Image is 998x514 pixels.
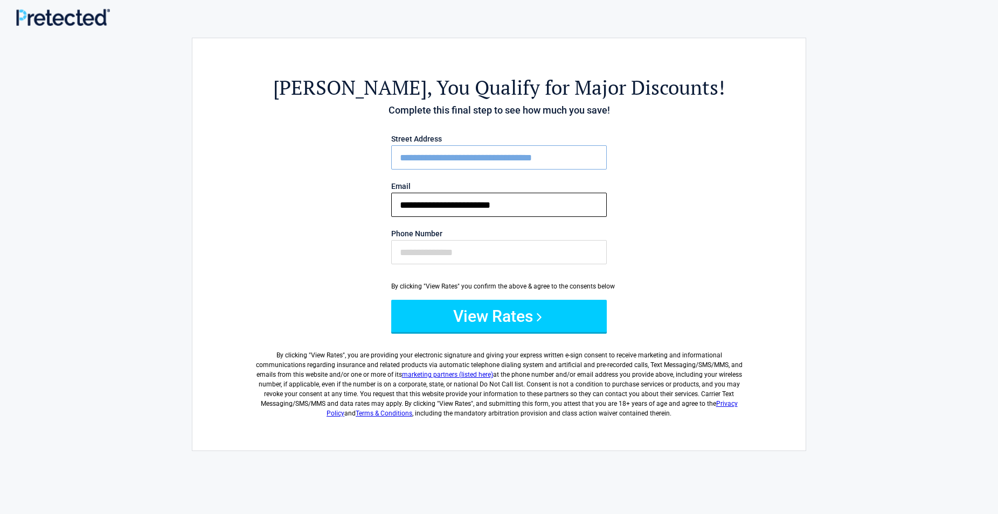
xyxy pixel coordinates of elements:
[391,182,607,190] label: Email
[391,135,607,143] label: Street Address
[252,103,746,117] h4: Complete this final step to see how much you save!
[311,351,343,359] span: View Rates
[16,9,110,26] img: Main Logo
[391,230,607,237] label: Phone Number
[356,410,412,417] a: Terms & Conditions
[402,371,493,378] a: marketing partners (listed here)
[391,281,607,291] div: By clicking "View Rates" you confirm the above & agree to the consents below
[391,300,607,332] button: View Rates
[252,342,746,418] label: By clicking " ", you are providing your electronic signature and giving your express written e-si...
[273,74,427,101] span: [PERSON_NAME]
[252,74,746,101] h2: , You Qualify for Major Discounts!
